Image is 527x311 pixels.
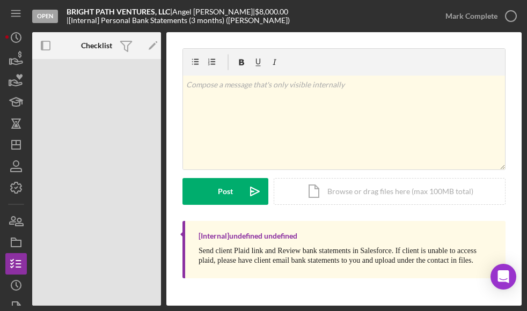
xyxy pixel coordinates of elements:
span: Send client Plaid link and Review bank statements in Salesforce. If client is unable to access pl... [199,247,477,264]
div: [Internal] undefined undefined [199,232,297,240]
div: $8,000.00 [255,8,291,16]
b: Checklist [81,41,112,50]
div: | [67,8,172,16]
div: Open [32,10,58,23]
b: BRIGHT PATH VENTURES, LLC [67,7,170,16]
div: Angel [PERSON_NAME] | [172,8,255,16]
div: Post [218,178,233,205]
div: Mark Complete [445,5,497,27]
div: | [Internal] Personal Bank Statements (3 months) ([PERSON_NAME]) [67,16,290,25]
button: Mark Complete [435,5,522,27]
div: Open Intercom Messenger [491,264,516,290]
button: Post [182,178,268,205]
